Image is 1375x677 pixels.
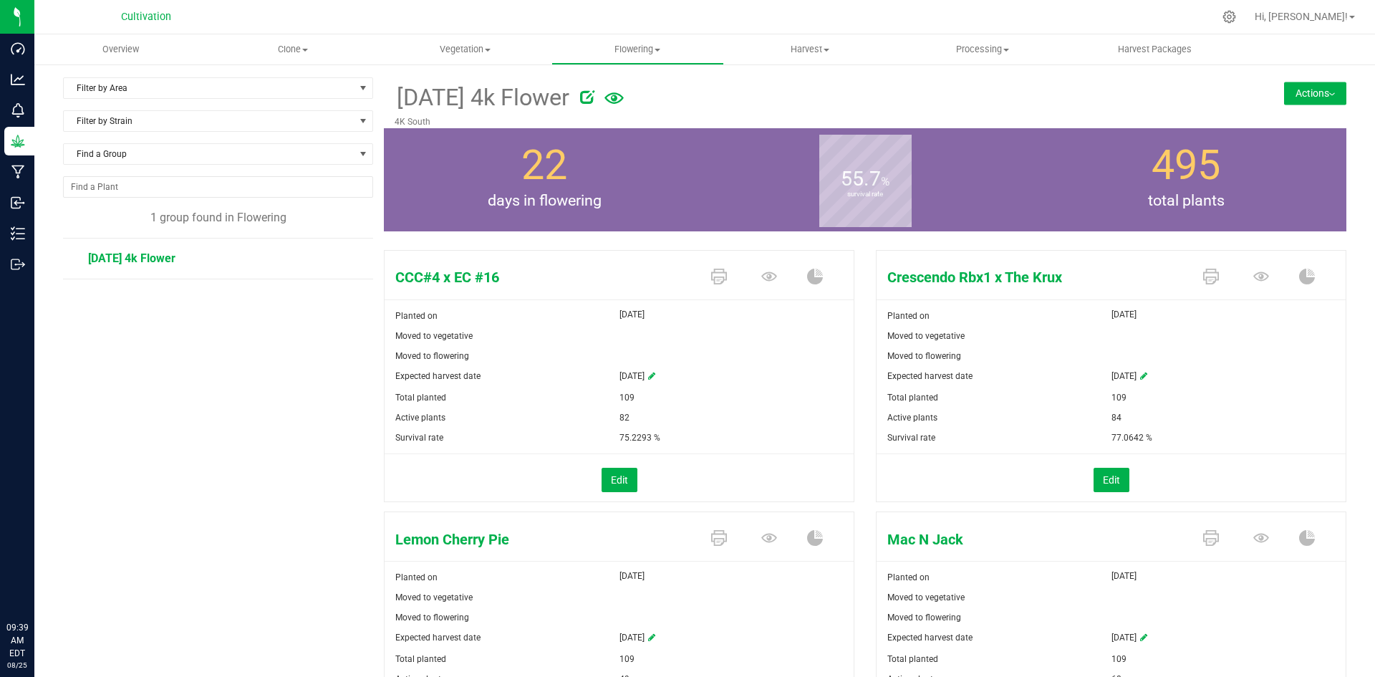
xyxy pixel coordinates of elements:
[619,428,660,448] span: 75.2293 %
[1152,141,1220,189] span: 495
[887,413,937,423] span: Active plants
[64,144,354,164] span: Find a Group
[88,251,175,265] span: [DATE] 4k Flower
[379,34,551,64] a: Vegetation
[11,42,25,56] inline-svg: Dashboard
[395,433,443,443] span: Survival rate
[1111,649,1126,669] span: 109
[887,371,973,381] span: Expected harvest date
[1111,408,1121,428] span: 84
[619,628,645,649] span: [DATE]
[34,34,207,64] a: Overview
[887,613,961,623] span: Moved to flowering
[385,267,697,288] span: CCC#4 x EC #16
[395,592,473,602] span: Moved to vegetative
[83,43,158,56] span: Overview
[619,388,635,408] span: 109
[385,529,697,550] span: Lemon Cherry Pie
[887,633,973,643] span: Expected harvest date
[1068,34,1241,64] a: Harvest Packages
[619,366,645,388] span: [DATE]
[1111,628,1137,649] span: [DATE]
[619,408,629,428] span: 82
[42,560,59,577] iframe: Resource center unread badge
[354,78,372,98] span: select
[64,111,354,131] span: Filter by Strain
[1111,306,1137,323] span: [DATE]
[395,331,473,341] span: Moved to vegetative
[602,468,637,492] button: Edit
[551,34,724,64] a: Flowering
[521,141,567,189] span: 22
[395,393,446,403] span: Total planted
[1099,43,1211,56] span: Harvest Packages
[887,351,961,361] span: Moved to flowering
[380,43,551,56] span: Vegetation
[896,34,1068,64] a: Processing
[395,371,481,381] span: Expected harvest date
[897,43,1068,56] span: Processing
[6,621,28,660] p: 09:39 AM EDT
[11,134,25,148] inline-svg: Grow
[877,529,1189,550] span: Mac N Jack
[552,43,723,56] span: Flowering
[1111,567,1137,585] span: [DATE]
[1026,190,1346,213] span: total plants
[725,43,896,56] span: Harvest
[1036,128,1336,231] group-info-box: Total number of plants
[395,413,445,423] span: Active plants
[63,209,373,226] div: 1 group found in Flowering
[887,331,965,341] span: Moved to vegetative
[395,80,569,115] span: [DATE] 4k Flower
[619,649,635,669] span: 109
[395,572,438,582] span: Planted on
[11,257,25,272] inline-svg: Outbound
[1284,82,1346,105] button: Actions
[121,11,171,23] span: Cultivation
[11,196,25,210] inline-svg: Inbound
[715,128,1015,231] group-info-box: Survival rate
[395,351,469,361] span: Moved to flowering
[11,226,25,241] inline-svg: Inventory
[1111,428,1152,448] span: 77.0642 %
[395,128,694,231] group-info-box: Days in flowering
[11,72,25,87] inline-svg: Analytics
[208,43,379,56] span: Clone
[619,567,645,585] span: [DATE]
[207,34,380,64] a: Clone
[14,562,57,605] iframe: Resource center
[819,130,912,259] b: survival rate
[395,311,438,321] span: Planted on
[64,78,354,98] span: Filter by Area
[395,613,469,623] span: Moved to flowering
[887,311,930,321] span: Planted on
[11,165,25,179] inline-svg: Manufacturing
[887,433,935,443] span: Survival rate
[887,654,938,664] span: Total planted
[877,267,1189,288] span: Crescendo Rbx1 x The Krux
[887,592,965,602] span: Moved to vegetative
[395,115,1175,128] p: 4K South
[1220,10,1238,24] div: Manage settings
[887,572,930,582] span: Planted on
[6,660,28,671] p: 08/25
[1094,468,1129,492] button: Edit
[1111,388,1126,408] span: 109
[619,306,645,323] span: [DATE]
[887,393,938,403] span: Total planted
[724,34,897,64] a: Harvest
[395,654,446,664] span: Total planted
[64,177,372,197] input: NO DATA FOUND
[11,103,25,117] inline-svg: Monitoring
[1255,11,1348,22] span: Hi, [PERSON_NAME]!
[395,633,481,643] span: Expected harvest date
[1111,366,1137,388] span: [DATE]
[384,190,705,213] span: days in flowering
